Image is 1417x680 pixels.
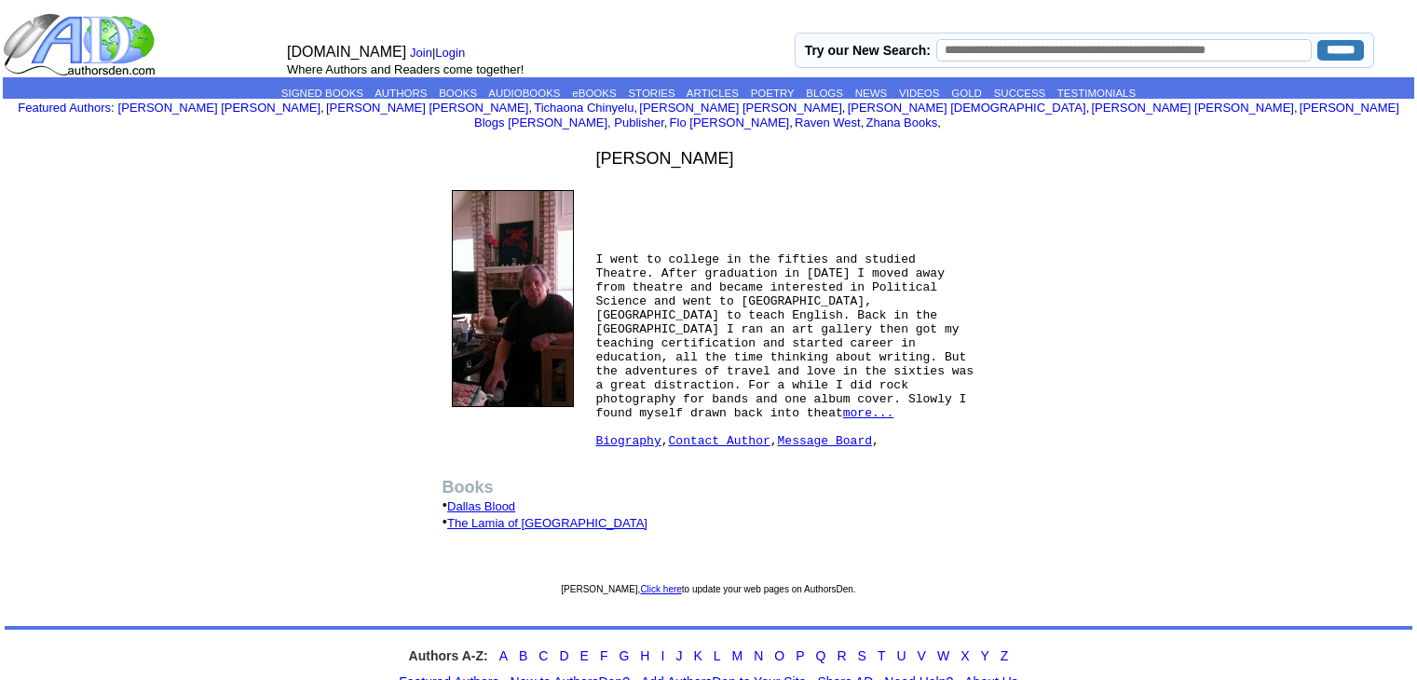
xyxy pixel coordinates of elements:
a: Click here [640,584,681,594]
a: [PERSON_NAME] [DEMOGRAPHIC_DATA] [848,101,1086,115]
font: [PERSON_NAME] [596,149,734,168]
font: i [793,118,795,129]
a: N [754,648,763,663]
a: NEWS [855,88,888,99]
font: | [410,46,471,60]
a: GOLD [951,88,982,99]
a: BLOGS [806,88,843,99]
a: SUCCESS [994,88,1046,99]
a: C [538,648,548,663]
a: POETRY [751,88,795,99]
a: BOOKS [439,88,477,99]
a: more... [843,406,894,420]
a: [PERSON_NAME] Blogs [PERSON_NAME], Publisher [474,101,1399,129]
a: Biography [596,434,661,448]
a: Tichaona Chinyelu [534,101,634,115]
img: 88597.jpg [452,190,574,407]
font: i [864,118,865,129]
a: W [937,648,949,663]
a: Zhana Books [866,116,938,129]
a: Q [816,648,826,663]
a: Dallas Blood [447,499,515,513]
a: S [858,648,866,663]
a: Featured Authors [18,101,111,115]
a: Y [981,648,989,663]
img: logo_ad.gif [3,12,159,77]
a: U [896,648,906,663]
font: i [637,103,639,114]
a: E [580,648,589,663]
font: Where Authors and Readers come together! [287,62,524,76]
a: Login [435,46,465,60]
a: Raven West [795,116,861,129]
a: X [961,648,969,663]
a: M [732,648,743,663]
a: [PERSON_NAME] [PERSON_NAME] [639,101,841,115]
a: F [600,648,608,663]
a: P [796,648,804,663]
a: [PERSON_NAME] [PERSON_NAME] [1092,101,1294,115]
a: V [918,648,926,663]
a: J [675,648,682,663]
span: I went to college in the fifties and studied Theatre. After graduation in [DATE] I moved away fro... [596,252,974,448]
a: ARTICLES [687,88,739,99]
a: I [661,648,664,663]
a: [PERSON_NAME] [PERSON_NAME] [118,101,320,115]
font: i [941,118,943,129]
a: Flo [PERSON_NAME] [670,116,790,129]
a: The Lamia of [GEOGRAPHIC_DATA] [447,516,647,530]
font: [DOMAIN_NAME] [287,44,406,60]
font: , , , , , , , , , , [118,101,1399,129]
font: : [18,101,114,115]
a: Join [410,46,432,60]
a: Message Board [778,434,872,448]
a: AUTHORS [375,88,427,99]
a: B [519,648,527,663]
font: [PERSON_NAME], to update your web pages on AuthorsDen. [561,584,855,594]
label: Try our New Search: [805,43,931,58]
a: A [499,648,508,663]
a: O [774,648,784,663]
a: L [714,648,721,663]
a: AUDIOBOOKS [488,88,560,99]
a: T [878,648,886,663]
a: VIDEOS [899,88,939,99]
font: i [1089,103,1091,114]
a: TESTIMONIALS [1057,88,1136,99]
strong: Authors A-Z: [409,648,488,663]
a: [PERSON_NAME] [PERSON_NAME] [326,101,528,115]
a: eBOOKS [572,88,616,99]
a: SIGNED BOOKS [281,88,363,99]
a: Contact Author [669,434,770,448]
b: Books [443,478,494,496]
font: i [845,103,847,114]
a: R [837,648,846,663]
font: i [532,103,534,114]
font: i [324,103,326,114]
a: G [619,648,629,663]
a: STORIES [628,88,674,99]
a: D [559,648,568,663]
font: i [1298,103,1300,114]
a: H [640,648,649,663]
font: i [667,118,669,129]
a: K [693,648,702,663]
td: • • [436,455,982,571]
a: Z [1001,648,1009,663]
